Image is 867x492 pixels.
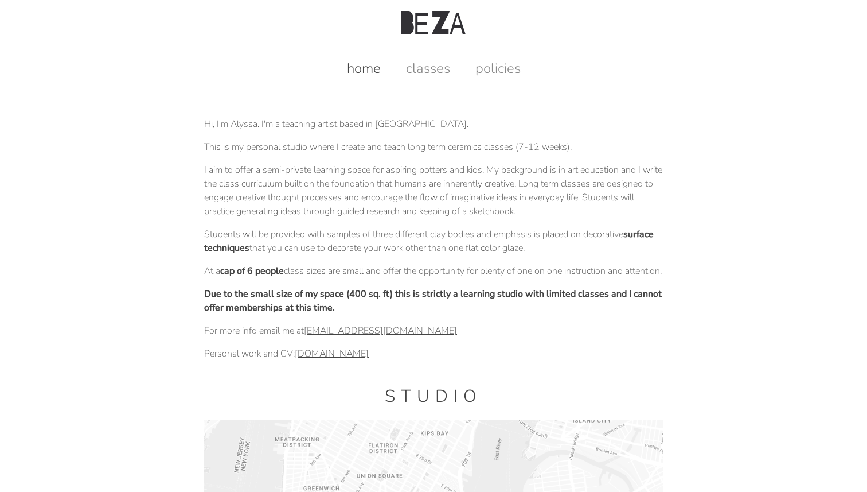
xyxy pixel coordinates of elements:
a: classes [395,59,462,78]
a: [EMAIL_ADDRESS][DOMAIN_NAME] [304,324,457,337]
a: home [335,59,392,78]
a: [DOMAIN_NAME] [295,347,369,360]
p: Students will be provided with samples of three different clay bodies and emphasis is placed on d... [204,227,663,255]
p: Hi, I'm Alyssa. I'm a teaching artist based in [GEOGRAPHIC_DATA]. [204,117,663,131]
p: At a class sizes are small and offer the opportunity for plenty of one on one instruction and att... [204,264,663,278]
p: Personal work and CV: [204,347,663,361]
a: policies [464,59,532,78]
h1: Studio [204,385,663,408]
strong: surface techniques [204,228,654,254]
strong: Due to the small size of my space (400 sq. ft) this is strictly a learning studio with limited cl... [204,288,662,314]
p: For more info email me at [204,324,663,338]
p: I aim to offer a semi-private learning space for aspiring potters and kids. My background is in a... [204,163,663,218]
p: This is my personal studio where I create and teach long term ceramics classes (7-12 weeks). [204,140,663,154]
img: Beza Studio Logo [401,11,466,34]
strong: cap of 6 people [220,265,284,277]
